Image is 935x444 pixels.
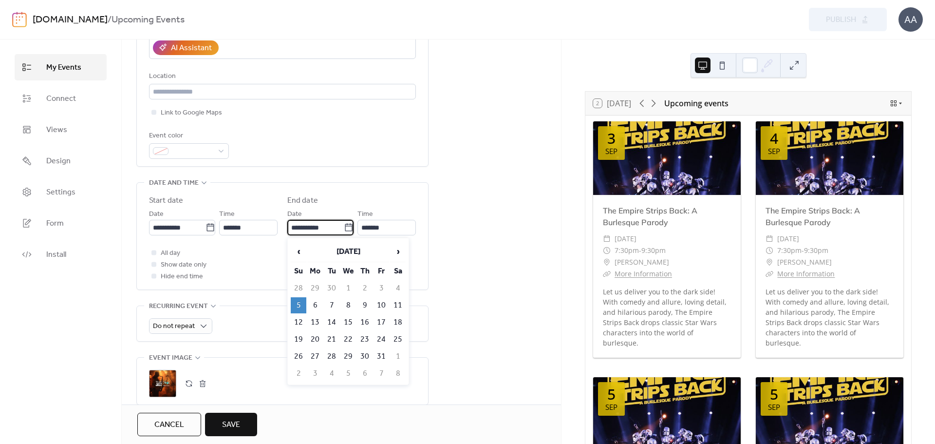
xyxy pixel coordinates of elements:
span: Date and time [149,177,199,189]
span: Connect [46,93,76,105]
span: Show date only [161,259,206,271]
span: - [639,245,641,256]
td: 3 [307,366,323,382]
a: Settings [15,179,107,205]
th: Su [291,263,306,279]
div: ​ [603,268,611,280]
span: Cancel [154,419,184,431]
td: 5 [340,366,356,382]
span: Design [46,155,71,167]
div: Start date [149,195,183,207]
td: 30 [357,348,373,365]
div: Let us deliver you to the dark side! With comedy and allure, loving detail, and hilarious parody,... [756,287,903,348]
td: 17 [374,314,389,330]
td: 28 [324,348,339,365]
div: ​ [603,245,611,256]
td: 6 [307,297,323,313]
td: 3 [374,280,389,296]
td: 30 [324,280,339,296]
td: 15 [340,314,356,330]
span: 9:30pm [641,245,666,256]
td: 7 [374,366,389,382]
span: [PERSON_NAME] [615,256,669,268]
td: 25 [390,331,406,347]
th: Tu [324,263,339,279]
td: 23 [357,331,373,347]
img: logo [12,12,27,27]
a: Form [15,210,107,236]
div: ​ [766,268,773,280]
div: 5 [607,387,616,402]
td: 28 [291,280,306,296]
td: 26 [291,348,306,365]
td: 24 [374,331,389,347]
span: › [391,242,405,261]
div: ​ [766,245,773,256]
span: Hide end time [161,271,203,283]
button: Save [205,413,257,436]
span: Date [287,209,302,220]
td: 22 [340,331,356,347]
button: AI Assistant [153,40,219,55]
span: Recurring event [149,301,208,312]
span: [PERSON_NAME] [777,256,832,268]
span: [DATE] [777,233,799,245]
div: Location [149,71,414,82]
div: Upcoming events [664,97,729,109]
div: ​ [766,256,773,268]
span: Event image [149,352,192,364]
a: The Empire Strips Back: A Burlesque Parody [603,206,697,227]
div: End date [287,195,318,207]
span: Save [222,419,240,431]
span: Link to Google Maps [161,107,222,119]
td: 14 [324,314,339,330]
span: All day [161,248,180,259]
a: More Information [615,269,672,278]
td: 11 [390,297,406,313]
div: AA [898,7,923,32]
div: 3 [607,131,616,146]
td: 12 [291,314,306,330]
span: - [802,245,804,256]
td: 29 [307,280,323,296]
th: Sa [390,263,406,279]
td: 10 [374,297,389,313]
div: Event color [149,130,227,142]
td: 5 [291,297,306,313]
td: 16 [357,314,373,330]
span: Views [46,124,67,136]
td: 20 [307,331,323,347]
td: 8 [340,297,356,313]
td: 2 [291,366,306,382]
a: Design [15,148,107,174]
td: 19 [291,331,306,347]
span: Time [357,209,373,220]
td: 7 [324,297,339,313]
div: 5 [770,387,778,402]
div: Sep [768,148,780,155]
div: ; [149,370,176,397]
td: 2 [357,280,373,296]
td: 21 [324,331,339,347]
td: 1 [340,280,356,296]
div: Let us deliver you to the dark side! With comedy and allure, loving detail, and hilarious parody,... [593,287,741,348]
span: Settings [46,187,75,198]
td: 31 [374,348,389,365]
span: ‹ [291,242,306,261]
button: Cancel [137,413,201,436]
td: 29 [340,348,356,365]
a: The Empire Strips Back: A Burlesque Parody [766,206,860,227]
a: Connect [15,85,107,112]
td: 4 [324,366,339,382]
span: Form [46,218,64,230]
b: / [108,11,112,29]
span: Install [46,249,66,261]
div: Sep [605,148,617,155]
a: Views [15,116,107,143]
div: Sep [768,404,780,411]
td: 6 [357,366,373,382]
td: 13 [307,314,323,330]
td: 1 [390,348,406,365]
span: 9:30pm [804,245,828,256]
